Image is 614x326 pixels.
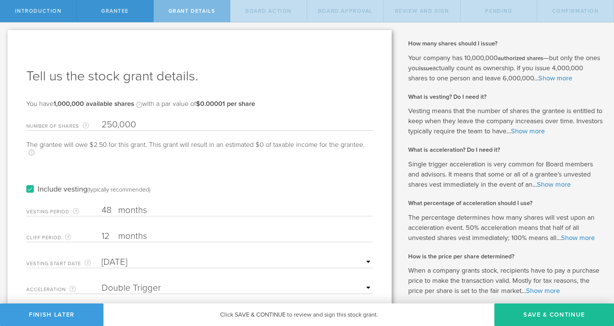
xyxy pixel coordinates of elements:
a: Show more [538,74,572,82]
iframe: Chat Widget [576,267,614,303]
label: Acceleration [26,285,102,294]
span: Grantee [101,8,129,14]
button: Save & Continue [494,303,614,326]
span: with a par value of [142,100,255,108]
span: Introduction [15,8,62,14]
b: issue [419,65,432,72]
h1: Tell us the stock grant details. [26,67,373,85]
div: The grantee will owe $2.50 for this grant. This grant will result in an estimated $0 of taxable i... [26,141,373,163]
span: Board Approval [318,8,372,14]
input: Required [102,257,373,268]
a: Show more [526,287,560,295]
p: Vesting means that the number of shares the grantee is entitled to keep when they leave the compa... [408,106,603,136]
label: months [118,205,193,217]
p: When a company grants stock, recipients have to pay a purchase price to make the transaction vali... [408,266,603,296]
h2: How is the price per share determined? [408,252,603,261]
h2: What is acceleration? Do I need it? [408,146,603,154]
b: authorized shares [498,55,543,62]
input: Required [102,119,373,130]
label: Vesting Start Date [26,259,102,268]
div: (typically recommended) [87,186,150,193]
span: Grant Details [169,8,215,14]
label: Include vesting [26,186,150,193]
b: $0.00001 per share [196,100,255,108]
input: Number of months [102,205,373,216]
span: Pending [485,8,512,14]
h2: What is vesting? Do I need it? [408,93,603,101]
span: Confirmation [552,8,599,14]
a: Show more [511,127,545,135]
label: Number of Shares [26,122,102,130]
a: Show more [561,234,595,242]
div: Click SAVE & CONTINUE to review and sign this stock grant. [103,303,494,326]
div: You have [26,100,255,115]
h2: What percentage of acceleration should I use? [408,199,603,207]
label: Vesting Period [26,207,102,216]
h2: How many shares should I issue? [408,39,603,48]
a: Show more [537,180,571,189]
span: Board Action [245,8,292,14]
p: Single trigger acceleration is very common for Board members and advisors. It means that some or ... [408,159,603,190]
label: Cliff Period [26,233,102,242]
span: Review and Sign [395,8,449,14]
p: The percentage determines how many shares will vest upon an acceleration event. 50% acceleration ... [408,213,603,243]
label: months [118,231,193,243]
b: 1,000,000 available shares [53,100,134,108]
p: Your company has 10,000,000 —but only the ones you actually count as ownership. If you issue 4,00... [408,53,603,83]
input: Number of months [102,231,373,242]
